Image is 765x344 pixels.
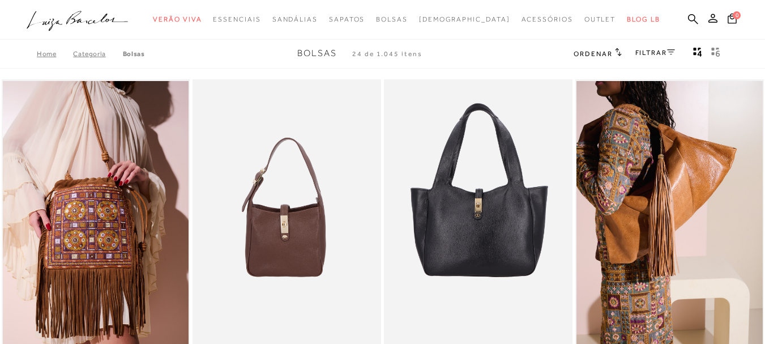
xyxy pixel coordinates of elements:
a: noSubCategoriesText [522,9,573,30]
span: 24 de 1.045 itens [352,50,422,58]
button: Mostrar 4 produtos por linha [690,46,706,61]
button: 0 [724,12,740,28]
span: Verão Viva [153,15,202,23]
a: Categoria [73,50,122,58]
a: FILTRAR [635,49,675,57]
a: Home [37,50,73,58]
span: [DEMOGRAPHIC_DATA] [419,15,510,23]
a: noSubCategoriesText [153,9,202,30]
a: noSubCategoriesText [329,9,365,30]
span: 0 [733,11,741,19]
span: Acessórios [522,15,573,23]
span: Bolsas [376,15,408,23]
a: noSubCategoriesText [272,9,318,30]
a: noSubCategoriesText [584,9,616,30]
span: Sapatos [329,15,365,23]
a: BLOG LB [627,9,660,30]
span: Essenciais [213,15,260,23]
a: noSubCategoriesText [419,9,510,30]
a: noSubCategoriesText [376,9,408,30]
a: noSubCategoriesText [213,9,260,30]
span: Outlet [584,15,616,23]
span: Sandálias [272,15,318,23]
span: Ordenar [574,50,612,58]
span: BLOG LB [627,15,660,23]
a: Bolsas [123,50,145,58]
button: gridText6Desc [708,46,724,61]
span: Bolsas [297,48,337,58]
